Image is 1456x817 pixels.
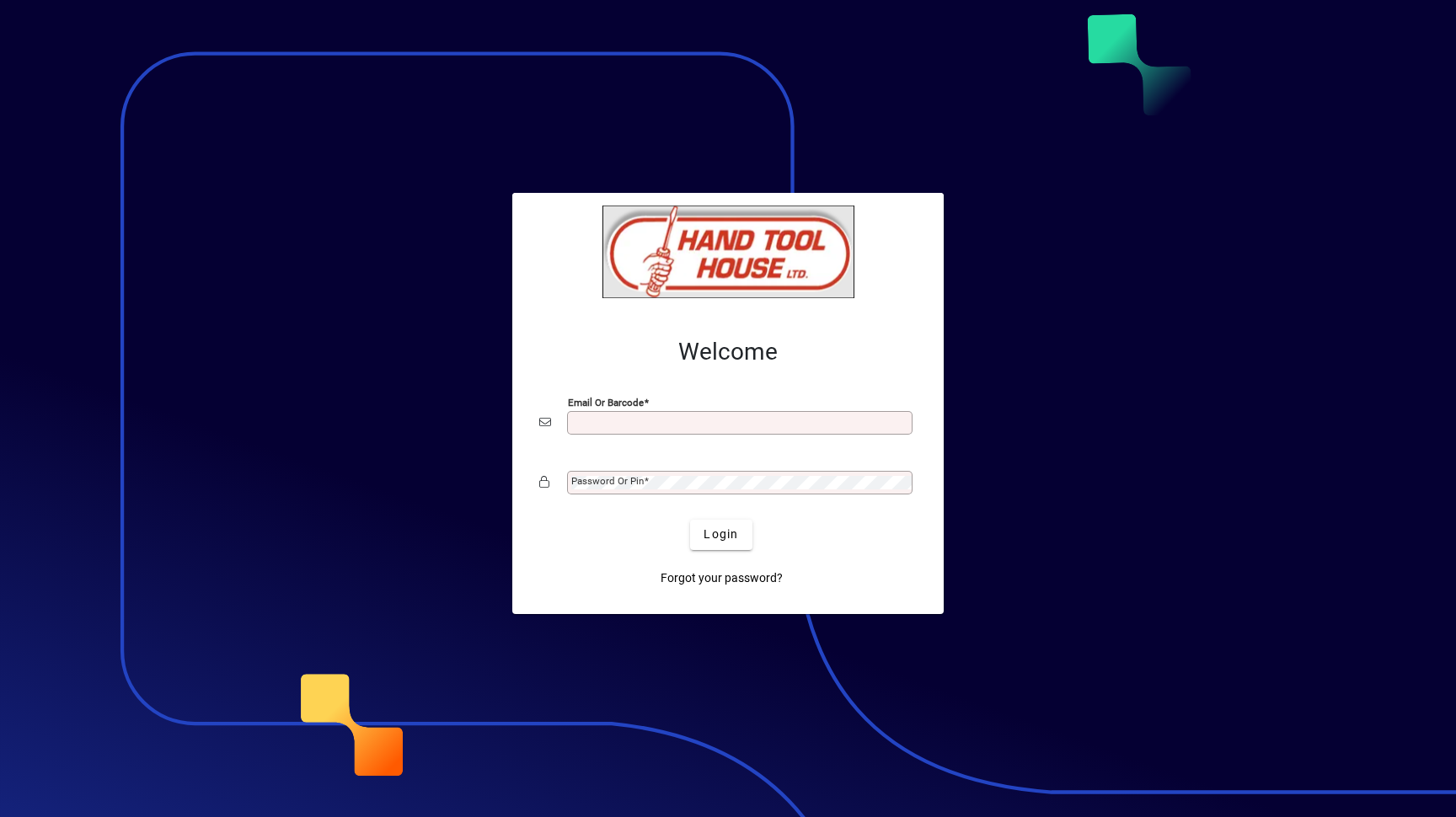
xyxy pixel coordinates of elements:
button: Login [690,520,752,550]
span: Login [704,526,738,543]
h2: Welcome [539,338,917,366]
a: Forgot your password? [654,563,790,594]
span: Forgot your password? [661,569,783,587]
mat-label: Email or Barcode [568,396,644,408]
mat-label: Password or Pin [571,475,644,487]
